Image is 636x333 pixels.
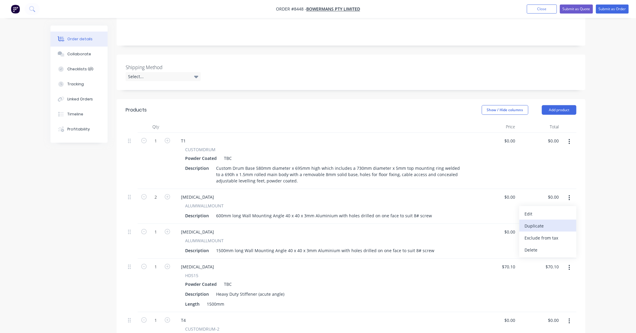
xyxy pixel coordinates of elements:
[596,5,629,14] button: Submit as Order
[50,47,108,62] button: Collaborate
[183,300,202,308] div: Length
[222,280,232,289] div: TBC
[176,193,219,201] div: [MEDICAL_DATA]
[50,107,108,122] button: Timeline
[176,316,191,325] div: T4
[185,272,198,279] span: HDS15
[50,32,108,47] button: Order details
[50,122,108,137] button: Profitability
[67,81,84,87] div: Tracking
[525,234,571,242] div: Exclude from tax
[214,164,463,185] div: Custom Drum Base 580mm diameter x 695mm high which includes a 730mm diameter x 5mm top mounting r...
[185,203,224,209] span: ALUMWALLMOUNT
[67,51,91,57] div: Collaborate
[525,246,571,254] div: Delete
[204,300,227,308] div: 1500mm
[185,280,219,289] div: Powder Coated
[183,290,211,298] div: Description
[185,146,216,153] span: CUSTOMDRUM
[214,246,437,255] div: 1500mm long Wall Mounting Angle 40 x 40 x 3mm Aluminium with holes drilled on one face to suit 8#...
[67,112,83,117] div: Timeline
[222,154,232,163] div: TBC
[306,6,360,12] a: Bowermans Pty Limited
[525,209,571,218] div: Edit
[176,262,219,271] div: [MEDICAL_DATA]
[67,96,93,102] div: Linked Orders
[542,105,576,115] button: Add product
[560,5,593,14] button: Submit as Quote
[276,6,306,12] span: Order #8448 -
[183,246,211,255] div: Description
[138,121,174,133] div: Qty
[214,290,287,298] div: Heavy Duty Stiffener (acute angle)
[214,211,434,220] div: 600mm long Wall Mounting Angle 40 x 40 x 3mm Aluminium with holes drilled on one face to suit 8# ...
[518,121,561,133] div: Total
[176,228,219,236] div: [MEDICAL_DATA]
[185,237,224,244] span: ALUMWALLMOUNT
[482,105,528,115] button: Show / Hide columns
[525,221,571,230] div: Duplicate
[126,64,201,71] label: Shipping Method
[183,164,211,173] div: Description
[474,121,518,133] div: Price
[126,106,147,114] div: Products
[176,136,191,145] div: T1
[185,326,219,332] span: CUSTOMDRUM-2
[185,154,219,163] div: Powder Coated
[527,5,557,14] button: Close
[11,5,20,14] img: Factory
[67,66,94,72] div: Checklists 0/0
[183,211,211,220] div: Description
[50,77,108,92] button: Tracking
[126,72,201,81] div: Select...
[50,62,108,77] button: Checklists 0/0
[50,92,108,107] button: Linked Orders
[67,127,90,132] div: Profitability
[67,36,93,42] div: Order details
